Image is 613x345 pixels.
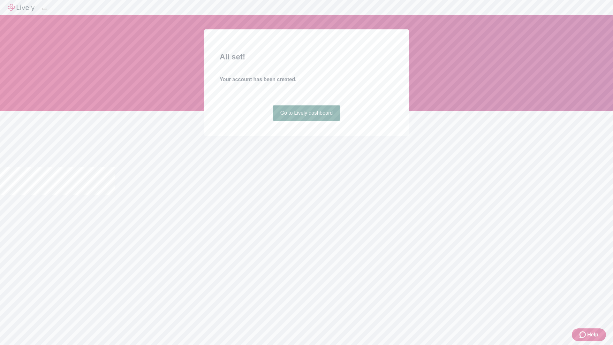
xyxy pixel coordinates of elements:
[220,51,393,63] h2: All set!
[8,4,34,11] img: Lively
[572,328,606,341] button: Zendesk support iconHelp
[220,76,393,83] h4: Your account has been created.
[579,331,587,339] svg: Zendesk support icon
[587,331,598,339] span: Help
[273,105,341,121] a: Go to Lively dashboard
[42,8,47,10] button: Log out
